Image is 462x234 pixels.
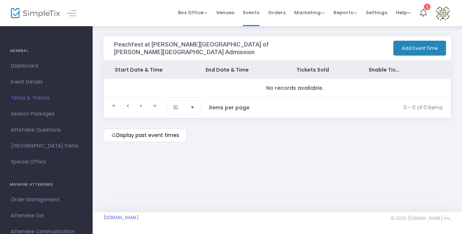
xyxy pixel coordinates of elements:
button: Select [187,101,198,114]
span: Season Packages [11,109,82,119]
span: © 2025 [DOMAIN_NAME] Inc. [391,215,451,221]
span: Box Office [178,9,207,16]
span: Special Offers [11,157,82,167]
h4: MANAGE ATTENDEES [10,177,83,192]
span: Attendee Questions [11,125,82,135]
span: 10 [173,104,185,111]
th: Tickets Sold [285,61,358,79]
span: Help [396,9,411,16]
label: items per page [209,104,250,111]
span: Marketing [294,9,325,16]
span: Reports [333,9,357,16]
h3: Peachfest at [PERSON_NAME][GEOGRAPHIC_DATA] of [PERSON_NAME][GEOGRAPHIC_DATA] Admission [114,41,284,56]
th: Enable Ticket Sales [358,61,413,79]
a: [DOMAIN_NAME] [104,215,139,221]
span: Orders [268,3,285,22]
kendo-pager-info: 0 - 0 of 0 items [265,100,443,115]
div: 1 [424,4,430,10]
span: [GEOGRAPHIC_DATA] Items [11,141,82,151]
span: Times & Tickets [11,93,82,103]
div: Data table [104,61,451,97]
span: Dashboard [11,61,82,71]
button: Add Event Time [393,41,446,56]
th: End Date & Time [195,61,285,79]
span: Event Details [11,77,82,87]
span: Events [243,3,259,22]
span: Order Management [11,195,82,205]
m-button: Display past event times [104,129,187,142]
th: Start Date & Time [104,61,195,79]
span: Settings [366,3,387,22]
span: Attendee List [11,211,82,221]
span: Venues [216,3,234,22]
h4: GENERAL [10,44,83,58]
